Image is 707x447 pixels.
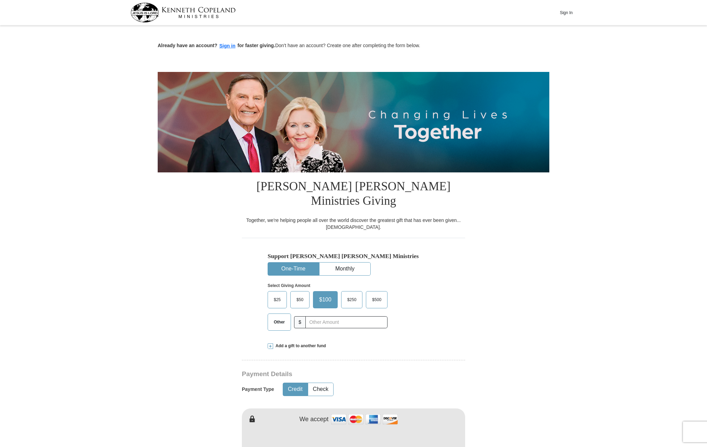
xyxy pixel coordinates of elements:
[369,295,385,305] span: $500
[268,283,310,288] strong: Select Giving Amount
[217,42,238,50] button: Sign in
[270,295,284,305] span: $25
[270,317,288,327] span: Other
[330,412,399,427] img: credit cards accepted
[305,316,388,328] input: Other Amount
[268,263,319,275] button: One-Time
[293,295,307,305] span: $50
[242,370,417,378] h3: Payment Details
[158,42,549,50] p: Don't have an account? Create one after completing the form below.
[344,295,360,305] span: $250
[300,416,329,423] h4: We accept
[273,343,326,349] span: Add a gift to another fund
[319,263,370,275] button: Monthly
[316,295,335,305] span: $100
[556,7,576,18] button: Sign In
[283,383,307,396] button: Credit
[242,172,465,217] h1: [PERSON_NAME] [PERSON_NAME] Ministries Giving
[131,3,236,22] img: kcm-header-logo.svg
[242,386,274,392] h5: Payment Type
[294,316,306,328] span: $
[308,383,333,396] button: Check
[158,43,275,48] strong: Already have an account? for faster giving.
[268,253,439,260] h5: Support [PERSON_NAME] [PERSON_NAME] Ministries
[242,217,465,231] div: Together, we're helping people all over the world discover the greatest gift that has ever been g...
